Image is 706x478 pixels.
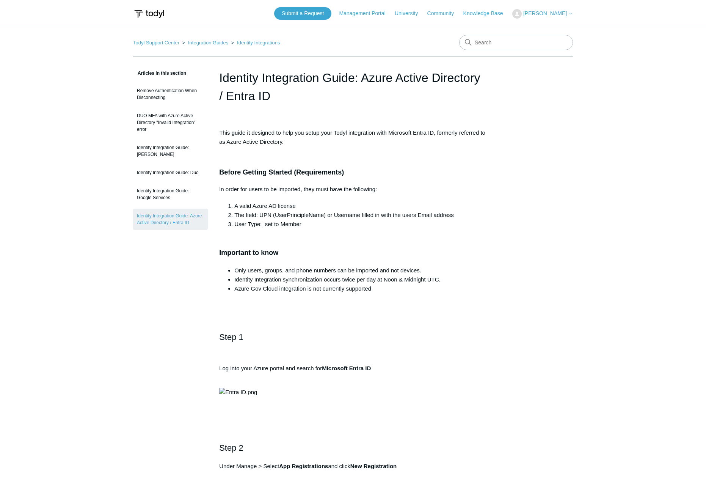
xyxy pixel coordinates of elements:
[133,184,208,205] a: Identity Integration Guide: Google Services
[234,220,487,229] li: User Type: set to Member
[219,364,487,382] p: Log into your Azure portal and search for
[219,330,487,357] h2: Step 1
[234,275,487,284] li: Identity Integration synchronization occurs twice per day at Noon & Midnight UTC.
[427,9,462,17] a: Community
[133,209,208,230] a: Identity Integration Guide: Azure Active Directory / Entra ID
[512,9,573,19] button: [PERSON_NAME]
[234,284,487,293] li: Azure Gov Cloud integration is not currently supported
[188,40,228,46] a: Integration Guides
[133,165,208,180] a: Identity Integration Guide: Duo
[219,236,487,258] h3: Important to know
[350,463,397,469] strong: New Registration
[133,83,208,105] a: Remove Authentication When Disconnecting
[279,463,328,469] strong: App Registrations
[219,441,487,454] h2: Step 2
[234,266,487,275] li: Only users, groups, and phone numbers can be imported and not devices.
[133,40,181,46] li: Todyl Support Center
[133,7,165,21] img: Todyl Support Center Help Center home page
[459,35,573,50] input: Search
[322,365,371,371] strong: Microsoft Entra ID
[219,128,487,146] p: This guide it designed to help you setup your Todyl integration with Microsoft Entra ID, formerly...
[219,69,487,105] h1: Identity Integration Guide: Azure Active Directory / Entra ID
[219,167,487,178] h3: Before Getting Started (Requirements)
[133,71,186,76] span: Articles in this section
[133,140,208,162] a: Identity Integration Guide: [PERSON_NAME]
[523,10,567,16] span: [PERSON_NAME]
[339,9,393,17] a: Management Portal
[395,9,425,17] a: University
[463,9,511,17] a: Knowledge Base
[133,40,179,46] a: Todyl Support Center
[181,40,230,46] li: Integration Guides
[274,7,331,20] a: Submit a Request
[219,185,487,194] p: In order for users to be imported, they must have the following:
[230,40,280,46] li: Identity Integrations
[133,108,208,137] a: DUO MFA with Azure Active Directory "Invalid Integration" error
[234,201,487,211] li: A valid Azure AD license
[219,388,257,397] img: Entra ID.png
[234,211,487,220] li: The field: UPN (UserPrincipleName) or Username filled in with the users Email address
[237,40,280,46] a: Identity Integrations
